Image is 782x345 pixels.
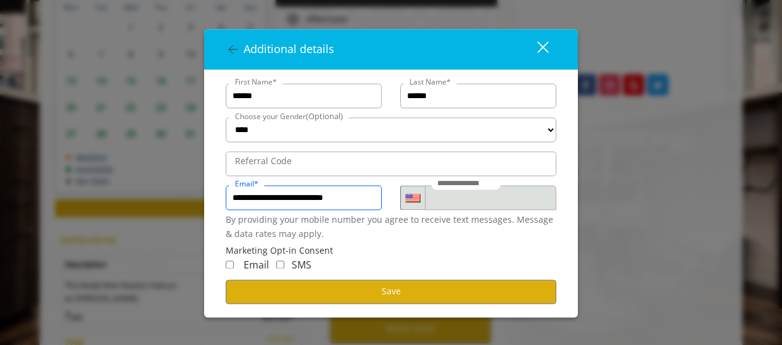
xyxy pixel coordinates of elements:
[276,261,284,269] input: Receive Marketing SMS
[400,186,425,210] div: Country
[226,84,382,109] input: FirstName
[400,84,556,109] input: Lastname
[226,118,556,143] select: Choose your Gender
[229,178,265,190] label: Email*
[226,152,556,177] input: ReferralCode
[523,40,548,59] div: close dialog
[382,286,401,297] span: Save
[292,259,311,272] span: SMS
[226,214,556,241] div: By providing your mobile number you agree to receive text messages. Message & data rates may apply.
[226,186,382,210] input: Email
[403,77,457,88] label: Last Name*
[306,111,343,122] span: (Optional)
[226,261,234,269] input: Receive Marketing Email
[514,36,556,62] button: close dialog
[244,259,269,272] span: Email
[229,155,298,168] label: Referral Code
[244,42,334,57] span: Additional details
[226,280,556,304] button: Save
[229,110,349,123] label: Choose your Gender
[229,77,283,88] label: First Name*
[226,244,556,257] div: Marketing Opt-in Consent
